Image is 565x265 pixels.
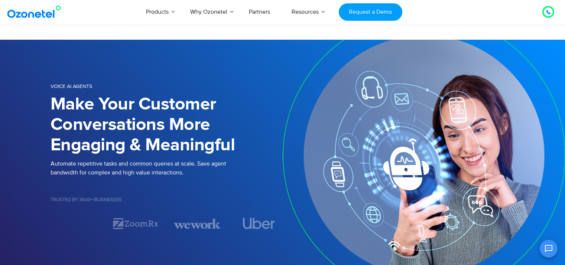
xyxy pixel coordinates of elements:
[112,217,159,230] img: zoomrx
[243,218,275,229] img: uber
[51,217,283,230] div: Image Carousel
[540,240,558,258] button: Open chat
[51,159,283,177] p: Automate repetitive tasks and common queries at scale. Save agent bandwidth for complex and high ...
[51,197,283,202] h5: Trusted by 3500+ Businesses
[51,83,92,89] span: Voice AI Agents
[174,217,221,230] div: 3 / 7
[112,217,159,230] div: 2 / 7
[51,94,283,156] h1: Make Your Customer Conversations More Engaging & Meaningful
[236,218,282,229] div: 4 / 7
[51,219,97,228] div: 1 / 7
[174,217,221,230] img: wework
[339,3,402,21] a: Request a Demo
